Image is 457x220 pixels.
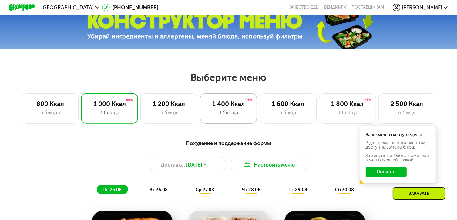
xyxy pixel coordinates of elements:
[102,187,122,192] span: пн 25.08
[288,187,307,192] span: пт 29.08
[335,187,354,192] span: сб 30.08
[326,100,369,108] div: 1 800 Ккал
[385,109,429,116] div: 6 блюд
[28,100,72,108] div: 800 Ккал
[402,5,442,10] span: [PERSON_NAME]
[324,5,347,10] a: Вендинги
[351,5,384,10] div: поставщикам
[207,109,250,116] div: 3 блюда
[288,5,319,10] a: Качество еды
[366,167,407,177] button: Понятно
[20,71,437,84] h2: Выберите меню
[196,187,214,192] span: ср 27.08
[242,187,260,192] span: чт 28.08
[186,161,202,169] span: [DATE]
[393,187,445,200] div: Заказать
[207,100,250,108] div: 1 400 Ккал
[266,109,310,116] div: 5 блюд
[231,157,307,172] button: Настроить меню
[150,187,168,192] span: вт 26.08
[88,109,131,116] div: 3 блюда
[266,100,310,108] div: 1 600 Ккал
[28,109,72,116] div: 3 блюда
[161,161,185,169] span: Доставка:
[147,100,191,108] div: 1 200 Ккал
[88,100,131,108] div: 1 000 Ккал
[366,132,431,137] div: Ваше меню на эту неделю
[147,109,191,116] div: 5 блюд
[366,153,431,162] div: Заменённые блюда пометили в меню жёлтой точкой.
[326,109,369,116] div: 4 блюда
[385,100,429,108] div: 2 500 Ккал
[366,141,431,150] div: В даты, выделенные желтым, доступна замена блюд.
[41,139,416,147] div: Похудение и поддержание формы
[41,5,94,10] span: [GEOGRAPHIC_DATA]
[102,4,158,11] a: [PHONE_NUMBER]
